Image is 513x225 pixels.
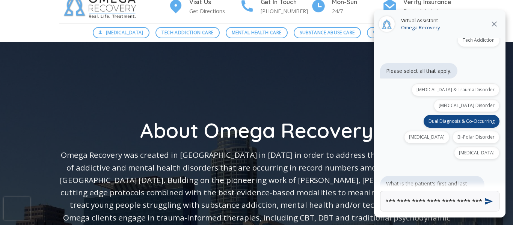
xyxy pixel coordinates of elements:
span: [MEDICAL_DATA] [106,29,143,36]
span: Verify Insurance [373,29,414,36]
a: Mental Health Care [226,27,288,38]
p: 24/7 [332,7,382,15]
span: About Omega Recovery [140,118,373,143]
p: Get Directions [189,7,240,15]
p: Begin Admissions [403,7,454,15]
span: Tech Addiction Care [161,29,213,36]
a: Verify Insurance [367,27,421,38]
a: Tech Addiction Care [155,27,220,38]
p: [PHONE_NUMBER] [261,7,311,15]
a: [MEDICAL_DATA] [93,27,150,38]
a: Substance Abuse Care [294,27,361,38]
span: Mental Health Care [232,29,281,36]
iframe: reCAPTCHA [4,197,30,220]
span: Substance Abuse Care [300,29,355,36]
